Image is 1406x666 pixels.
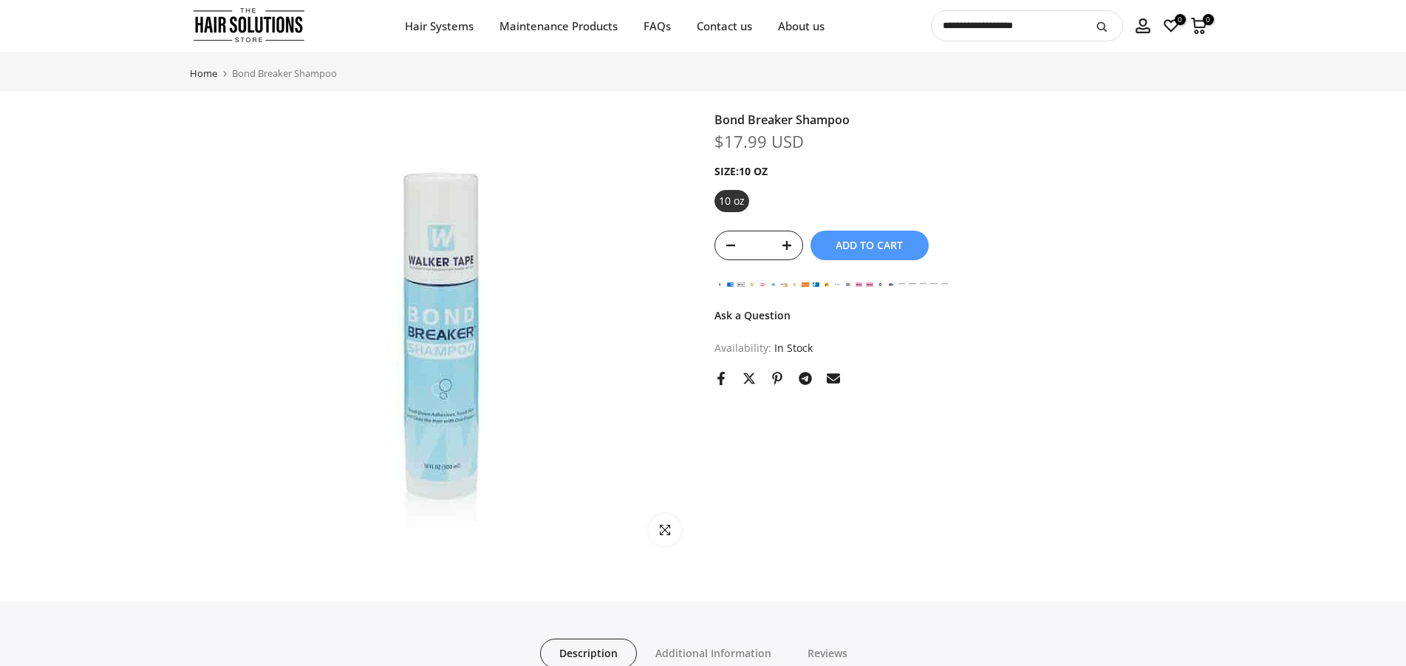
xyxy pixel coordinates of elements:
img: google pay [832,280,843,288]
img: interac [822,280,833,288]
a: Share on Twitter [743,372,756,385]
img: dogecoin [789,280,800,288]
a: Contact us [683,17,765,35]
img: american express [725,280,736,288]
button: Add to cart [811,231,929,260]
div: $17.99 USD [714,133,804,149]
a: FAQs [630,17,683,35]
span: 0 [1175,14,1186,25]
img: amazon payments [714,280,726,288]
img: The Hair Solutions Store [194,4,304,46]
img: diners club [768,280,779,288]
img: bitcoin [746,280,757,288]
img: maestro [886,280,897,288]
a: 0 [1163,18,1179,34]
a: Share on Telegram [799,372,812,385]
img: klarna-pay-later [864,280,876,288]
span: 0 [1203,14,1214,25]
div: Availability: [714,339,1217,357]
img: apple pay [736,280,747,288]
div: 10 oz [714,190,749,212]
span: In Stock [774,341,813,355]
span: Size: [714,164,768,178]
img: sofort [929,280,940,288]
img: master [896,280,907,288]
img: discover [779,280,790,288]
img: forbrugsforeningen [811,280,822,288]
a: Share on Email [827,372,840,385]
img: paypal [907,280,918,288]
img: dankort [757,280,768,288]
a: Share on Pinterest [771,372,784,385]
h1: Bond Breaker Shampoo [714,114,1217,126]
img: Premium Hair Care Products [219,114,663,557]
img: litecoin [875,280,886,288]
a: Maintenance Products [486,17,630,35]
span: Bond Breaker Shampoo [232,67,337,80]
a: 0 [1191,18,1207,34]
img: jcb [843,280,854,288]
span: 10 oz [739,164,768,179]
a: Hair Systems [392,17,486,35]
img: dwolla [800,280,811,288]
img: visa [939,280,950,288]
a: Share on Facebook [714,372,728,385]
a: Ask a Question [714,308,791,322]
img: shopify pay [918,280,929,288]
a: Home [190,69,217,78]
a: About us [765,17,837,35]
img: klarna [853,280,864,288]
span: Add to cart [836,240,903,251]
